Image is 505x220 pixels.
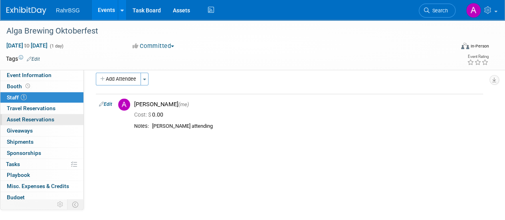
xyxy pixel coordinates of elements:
span: Playbook [7,172,30,178]
span: Travel Reservations [7,105,55,111]
span: Tasks [6,161,20,167]
a: Budget [0,192,83,203]
span: Cost: $ [134,111,152,118]
div: Event Format [418,42,489,54]
span: Booth not reserved yet [24,83,32,89]
a: Travel Reservations [0,103,83,114]
span: Search [430,8,448,14]
img: A.jpg [118,99,130,111]
span: Misc. Expenses & Credits [7,183,69,189]
a: Giveaways [0,125,83,136]
span: Staff [7,94,27,101]
span: Booth [7,83,32,89]
a: Sponsorships [0,148,83,159]
span: RahrBSG [56,7,80,14]
td: Tags [6,55,40,63]
td: Toggle Event Tabs [67,199,84,210]
span: (1 day) [49,44,63,49]
a: Misc. Expenses & Credits [0,181,83,192]
span: to [23,42,31,49]
span: Shipments [7,139,34,145]
a: Tasks [0,159,83,170]
div: Event Rating [467,55,489,59]
a: Asset Reservations [0,114,83,125]
span: Event Information [7,72,51,78]
img: Format-Inperson.png [461,43,469,49]
span: [DATE] [DATE] [6,42,48,49]
div: [PERSON_NAME] [134,101,480,108]
span: (me) [178,101,189,107]
span: Budget [7,194,25,200]
a: Shipments [0,137,83,147]
button: Add Attendee [96,73,141,85]
a: Playbook [0,170,83,180]
img: Ashley Grotewold [466,3,481,18]
a: Staff1 [0,92,83,103]
span: 0.00 [134,111,166,118]
div: In-Person [470,43,489,49]
span: Giveaways [7,127,33,134]
a: Edit [99,101,112,107]
a: Search [419,4,455,18]
span: Asset Reservations [7,116,54,123]
div: [PERSON_NAME] attending [152,123,480,130]
span: Sponsorships [7,150,41,156]
a: Edit [27,56,40,62]
button: Committed [130,42,177,50]
td: Personalize Event Tab Strip [53,199,67,210]
span: 1 [21,94,27,100]
div: Notes: [134,123,149,129]
a: Booth [0,81,83,92]
div: Alga Brewing Oktoberfest [4,24,448,38]
a: Event Information [0,70,83,81]
img: ExhibitDay [6,7,46,15]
